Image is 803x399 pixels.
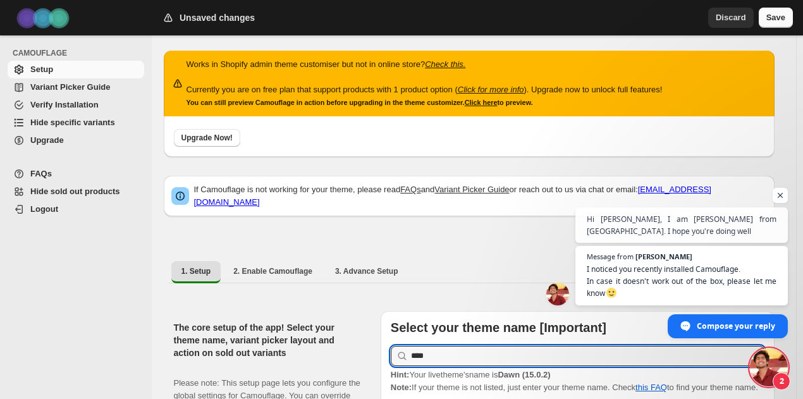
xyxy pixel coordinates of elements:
a: Open chat [750,348,788,386]
span: Setup [30,64,53,74]
span: I noticed you recently installed Camouflage. In case it doesn't work out of the box, please let m... [587,263,776,299]
p: Works in Shopify admin theme customiser but not in online store? [187,58,663,71]
span: Discard [716,11,746,24]
p: If your theme is not listed, just enter your theme name. Check to find your theme name. [391,369,764,394]
span: Hi [PERSON_NAME], I am [PERSON_NAME] from [GEOGRAPHIC_DATA]. I hope you're doing well [587,213,776,237]
span: Hide specific variants [30,118,115,127]
span: 3. Advance Setup [335,266,398,276]
span: Compose your reply [697,315,775,337]
a: Hide sold out products [8,183,144,200]
span: Hide sold out products [30,187,120,196]
a: FAQs [8,165,144,183]
a: Verify Installation [8,96,144,114]
a: Setup [8,61,144,78]
a: Click for more info [458,85,524,94]
p: If Camouflage is not working for your theme, please read and or reach out to us via chat or email: [194,183,767,209]
h2: The core setup of the app! Select your theme name, variant picker layout and action on sold out v... [174,321,360,359]
button: Save [759,8,793,28]
a: Hide specific variants [8,114,144,132]
strong: Dawn (15.0.2) [498,370,550,379]
small: You can still preview Camouflage in action before upgrading in the theme customizer. to preview. [187,99,533,106]
span: Logout [30,204,58,214]
a: Upgrade [8,132,144,149]
span: Your live theme's name is [391,370,551,379]
span: 1. Setup [181,266,211,276]
span: Verify Installation [30,100,99,109]
span: Message from [587,253,634,260]
span: Variant Picker Guide [30,82,110,92]
button: Upgrade Now! [174,129,240,147]
a: Click here [465,99,498,106]
a: Check this. [425,59,465,69]
button: Discard [708,8,754,28]
span: 2 [773,372,790,390]
span: CAMOUFLAGE [13,48,145,58]
b: Select your theme name [Important] [391,321,606,335]
strong: Hint: [391,370,410,379]
span: Upgrade Now! [181,133,233,143]
strong: Note: [391,383,412,392]
a: Logout [8,200,144,218]
span: [PERSON_NAME] [635,253,692,260]
span: FAQs [30,169,52,178]
a: Variant Picker Guide [8,78,144,96]
a: FAQs [400,185,421,194]
a: Variant Picker Guide [434,185,509,194]
p: Currently you are on free plan that support products with 1 product option ( ). Upgrade now to un... [187,83,663,96]
h2: Unsaved changes [180,11,255,24]
span: 2. Enable Camouflage [233,266,312,276]
span: Save [766,11,785,24]
a: this FAQ [635,383,667,392]
span: Upgrade [30,135,64,145]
